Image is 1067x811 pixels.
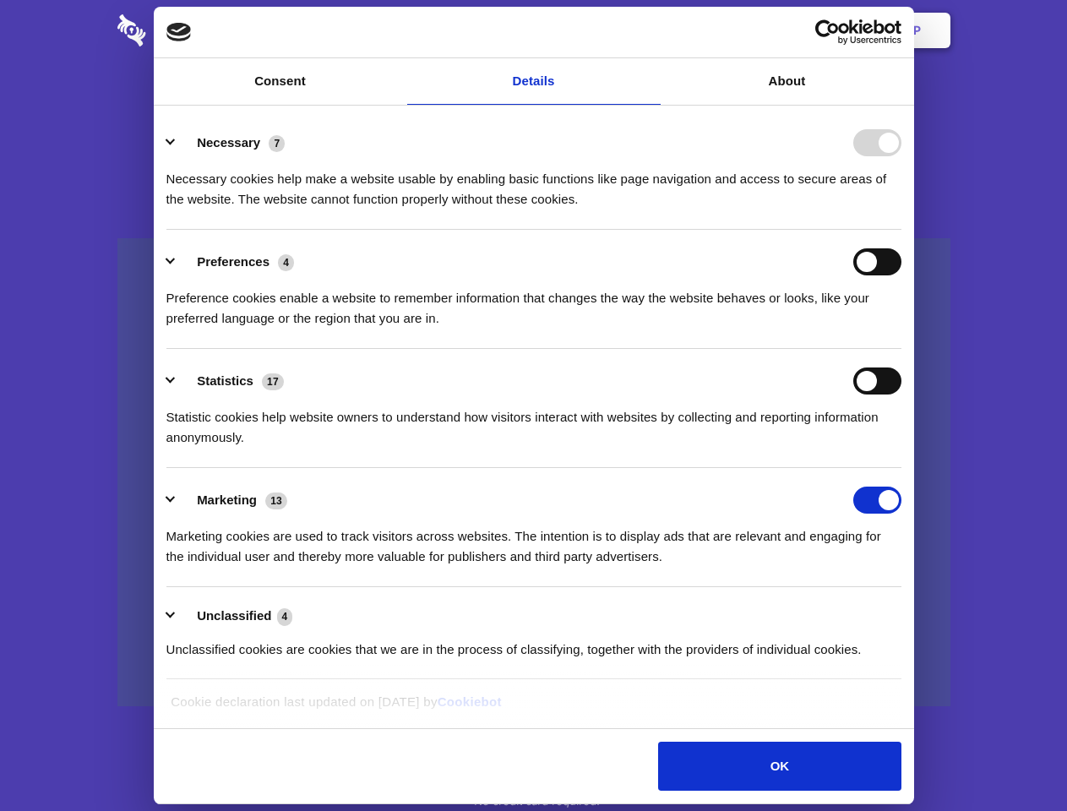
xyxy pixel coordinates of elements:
h1: Eliminate Slack Data Loss. [117,76,950,137]
span: 17 [262,373,284,390]
a: Consent [154,58,407,105]
button: OK [658,742,901,791]
button: Marketing (13) [166,487,298,514]
div: Necessary cookies help make a website usable by enabling basic functions like page navigation and... [166,156,901,210]
span: 4 [278,254,294,271]
button: Preferences (4) [166,248,305,275]
button: Necessary (7) [166,129,296,156]
span: 4 [277,608,293,625]
label: Statistics [197,373,253,388]
label: Marketing [197,493,257,507]
div: Cookie declaration last updated on [DATE] by [158,692,909,725]
a: Pricing [496,4,569,57]
div: Marketing cookies are used to track visitors across websites. The intention is to display ads tha... [166,514,901,567]
h4: Auto-redaction of sensitive data, encrypted data sharing and self-destructing private chats. Shar... [117,154,950,210]
span: 13 [265,493,287,509]
a: About [661,58,914,105]
button: Unclassified (4) [166,606,303,627]
button: Statistics (17) [166,367,295,395]
iframe: Drift Widget Chat Controller [983,727,1047,791]
a: Login [766,4,840,57]
div: Unclassified cookies are cookies that we are in the process of classifying, together with the pro... [166,627,901,660]
a: Wistia video thumbnail [117,238,950,707]
div: Statistic cookies help website owners to understand how visitors interact with websites by collec... [166,395,901,448]
a: Contact [685,4,763,57]
span: 7 [269,135,285,152]
a: Usercentrics Cookiebot - opens in a new window [754,19,901,45]
img: logo-wordmark-white-trans-d4663122ce5f474addd5e946df7df03e33cb6a1c49d2221995e7729f52c070b2.svg [117,14,262,46]
a: Details [407,58,661,105]
label: Necessary [197,135,260,150]
div: Preference cookies enable a website to remember information that changes the way the website beha... [166,275,901,329]
img: logo [166,23,192,41]
label: Preferences [197,254,269,269]
a: Cookiebot [438,694,502,709]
